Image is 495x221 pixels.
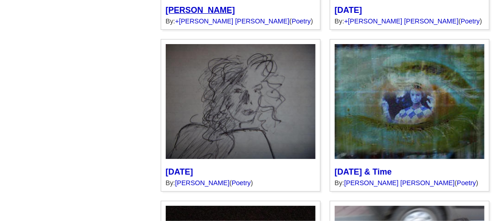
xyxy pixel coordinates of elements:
[461,17,480,25] a: Poetry
[335,179,484,187] div: By: ( )
[335,167,392,176] a: [DATE] & Time
[335,17,484,25] div: By: ( )
[166,179,315,187] div: By: ( )
[292,17,311,25] a: Poetry
[166,167,193,176] a: [DATE]
[335,6,362,15] a: [DATE]
[344,17,459,25] a: +[PERSON_NAME] [PERSON_NAME]
[166,17,315,25] div: By: ( )
[232,179,251,187] a: Poetry
[175,179,229,187] a: [PERSON_NAME]
[457,179,476,187] a: Poetry
[175,17,289,25] a: +[PERSON_NAME] [PERSON_NAME]
[166,6,235,15] a: [PERSON_NAME]
[344,179,455,187] a: [PERSON_NAME] [PERSON_NAME]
